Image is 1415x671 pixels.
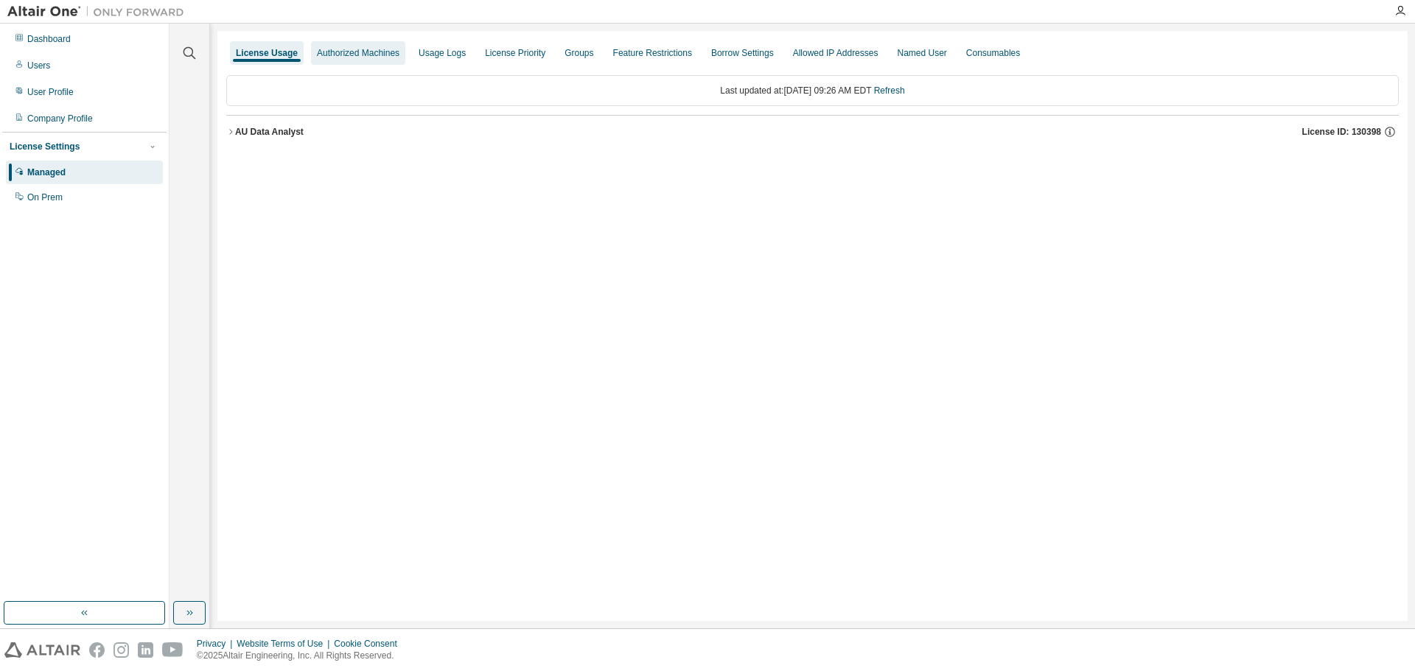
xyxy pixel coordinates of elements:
[197,638,237,650] div: Privacy
[711,47,774,59] div: Borrow Settings
[10,141,80,152] div: License Settings
[874,85,905,96] a: Refresh
[27,86,74,98] div: User Profile
[162,642,184,658] img: youtube.svg
[197,650,406,662] p: © 2025 Altair Engineering, Inc. All Rights Reserved.
[334,638,405,650] div: Cookie Consent
[793,47,878,59] div: Allowed IP Addresses
[565,47,593,59] div: Groups
[226,116,1399,148] button: AU Data AnalystLicense ID: 130398
[485,47,545,59] div: License Priority
[89,642,105,658] img: facebook.svg
[27,192,63,203] div: On Prem
[27,166,66,178] div: Managed
[27,60,50,71] div: Users
[138,642,153,658] img: linkedin.svg
[1302,126,1381,138] span: License ID: 130398
[966,47,1020,59] div: Consumables
[237,638,334,650] div: Website Terms of Use
[613,47,692,59] div: Feature Restrictions
[317,47,399,59] div: Authorized Machines
[897,47,946,59] div: Named User
[27,33,71,45] div: Dashboard
[235,126,304,138] div: AU Data Analyst
[113,642,129,658] img: instagram.svg
[27,113,93,124] div: Company Profile
[7,4,192,19] img: Altair One
[4,642,80,658] img: altair_logo.svg
[236,47,298,59] div: License Usage
[419,47,466,59] div: Usage Logs
[226,75,1399,106] div: Last updated at: [DATE] 09:26 AM EDT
